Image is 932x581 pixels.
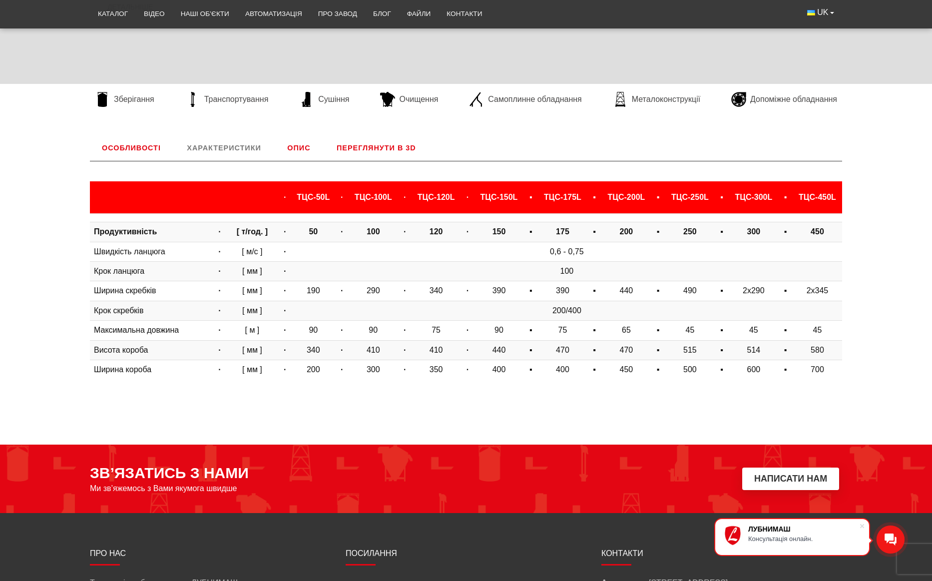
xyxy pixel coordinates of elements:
[544,193,581,201] b: TЦС-175L
[538,281,587,301] td: 390
[529,227,532,236] b: ▪
[729,340,778,360] td: 514
[665,281,715,301] td: 490
[412,281,461,301] td: 340
[778,340,793,360] td: ▪
[341,365,343,374] strong: ·
[284,306,286,315] strong: ·
[587,340,602,360] td: ▪
[715,360,729,380] td: ▪
[466,365,468,374] strong: ·
[90,301,213,320] td: Крок скребків
[175,135,273,161] a: Характеристики
[665,340,715,360] td: 515
[430,227,443,236] b: 120
[284,365,286,374] strong: ·
[284,227,286,236] strong: ·
[180,92,274,107] a: Транспортування
[90,321,213,340] td: Максимальна довжина
[523,340,538,360] td: ▪
[365,3,399,25] a: Блог
[375,92,443,107] a: Очищення
[90,92,159,107] a: Зберігання
[651,321,665,340] td: ▪
[726,92,842,107] a: Допоміжне обладнання
[418,193,455,201] b: TЦС-120L
[556,227,569,236] b: 175
[735,193,772,201] b: TЦС-300L
[90,262,213,281] td: Крок ланцюга
[218,286,220,295] strong: ·
[523,321,538,340] td: ▪
[651,281,665,301] td: ▪
[226,301,278,320] td: [ мм ]
[318,94,349,105] span: Сушіння
[341,346,343,354] strong: ·
[284,247,286,256] strong: ·
[538,340,587,360] td: 470
[341,193,343,201] strong: ·
[466,326,468,334] strong: ·
[284,286,286,295] strong: ·
[474,360,524,380] td: 400
[94,227,157,236] b: Продуктивність
[538,321,587,340] td: 75
[218,267,220,275] strong: ·
[218,346,220,354] strong: ·
[275,135,322,161] a: Опис
[294,92,354,107] a: Сушіння
[226,360,278,380] td: [ мм ]
[292,340,335,360] td: 340
[729,281,778,301] td: 2x290
[620,227,633,236] b: 200
[474,281,524,301] td: 390
[297,193,330,201] b: TЦС-50L
[538,360,587,380] td: 400
[608,193,645,201] b: TЦС-200L
[466,286,468,295] strong: ·
[601,549,643,558] span: Контакти
[349,360,398,380] td: 300
[412,340,461,360] td: 410
[404,286,406,295] strong: ·
[466,193,468,201] strong: ·
[310,3,365,25] a: Про завод
[284,346,286,354] strong: ·
[799,3,842,22] button: UK
[90,549,126,558] span: Про нас
[778,321,793,340] td: ▪
[90,360,213,380] td: Ширина короба
[587,281,602,301] td: ▪
[784,227,787,236] b: ▪
[349,281,398,301] td: 290
[218,227,220,236] strong: ·
[284,267,286,275] strong: ·
[204,94,269,105] span: Транспортування
[657,193,660,201] b: ▪
[474,340,524,360] td: 440
[466,227,468,236] strong: ·
[173,3,237,25] a: Наші об’єкти
[237,227,268,236] b: [ т/год. ]
[587,321,602,340] td: ▪
[632,94,700,105] span: Металоконструкції
[355,193,392,201] b: TЦС-100L
[474,321,524,340] td: 90
[404,346,406,354] strong: ·
[793,281,842,301] td: 2x345
[587,360,602,380] td: ▪
[399,3,439,25] a: Файли
[114,94,154,105] span: Зберігання
[404,193,406,201] strong: ·
[349,340,398,360] td: 410
[807,10,815,15] img: Українська
[715,281,729,301] td: ▪
[90,242,213,261] td: Швидкість ланцюга
[750,94,837,105] span: Допоміжне обладнання
[602,340,651,360] td: 470
[218,365,220,374] strong: ·
[608,92,705,107] a: Металоконструкції
[237,3,310,25] a: Автоматизація
[412,321,461,340] td: 75
[748,525,859,533] div: ЛУБНИМАШ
